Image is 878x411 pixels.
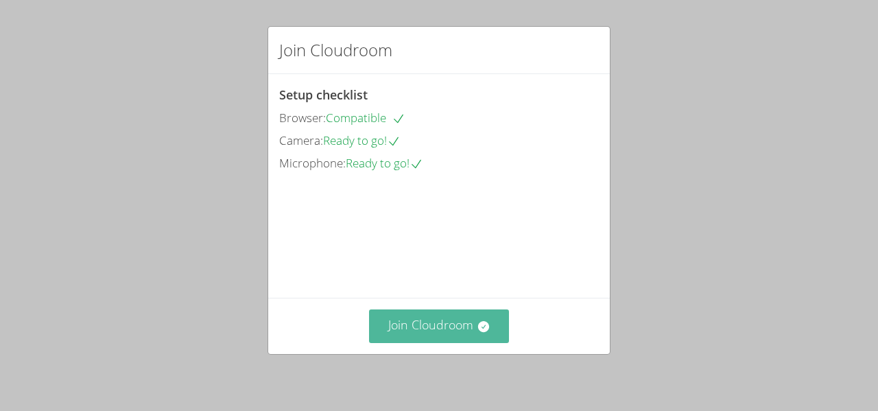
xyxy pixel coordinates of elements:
span: Microphone: [279,155,346,171]
span: Ready to go! [346,155,423,171]
span: Browser: [279,110,326,126]
span: Setup checklist [279,86,368,103]
button: Join Cloudroom [369,309,510,343]
h2: Join Cloudroom [279,38,392,62]
span: Compatible [326,110,405,126]
span: Camera: [279,132,323,148]
span: Ready to go! [323,132,401,148]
